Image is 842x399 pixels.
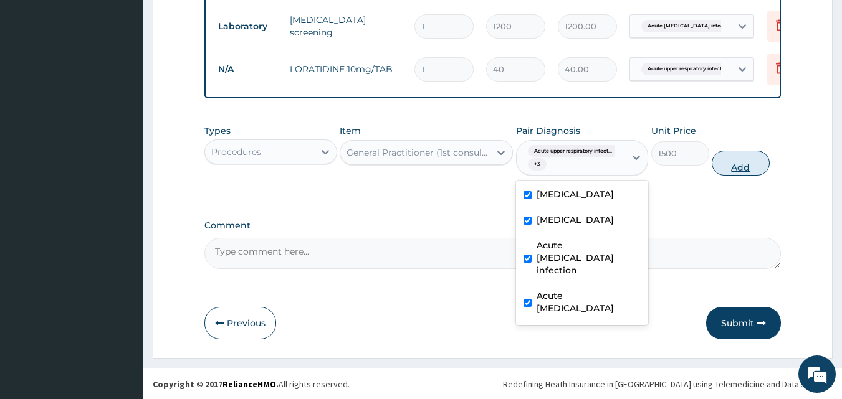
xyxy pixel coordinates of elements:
strong: Copyright © 2017 . [153,378,279,390]
button: Add [712,151,770,176]
div: Redefining Heath Insurance in [GEOGRAPHIC_DATA] using Telemedicine and Data Science! [503,378,833,390]
label: Comment [204,220,782,231]
div: Procedures [211,146,261,158]
label: Item [340,124,361,137]
span: + 3 [528,158,547,171]
span: Acute upper respiratory infect... [641,63,732,75]
a: RelianceHMO [222,378,276,390]
textarea: Type your message and hit 'Enter' [6,266,237,310]
td: LORATIDINE 10mg/TAB [284,57,408,82]
button: Submit [706,307,781,339]
img: d_794563401_company_1708531726252_794563401 [23,62,50,93]
label: Pair Diagnosis [516,124,580,137]
label: Types [204,126,231,136]
label: Acute [MEDICAL_DATA] [537,289,641,314]
button: Previous [204,307,276,339]
label: Unit Price [651,124,696,137]
span: Acute upper respiratory infect... [528,145,618,157]
div: Minimize live chat window [204,6,234,36]
td: [MEDICAL_DATA] screening [284,7,408,45]
span: We're online! [72,120,172,246]
label: Acute [MEDICAL_DATA] infection [537,239,641,276]
div: Chat with us now [65,70,209,86]
label: [MEDICAL_DATA] [537,188,614,200]
label: [MEDICAL_DATA] [537,214,614,226]
td: N/A [212,58,284,81]
span: Acute [MEDICAL_DATA] infection [641,20,739,32]
td: Laboratory [212,15,284,38]
div: General Practitioner (1st consultation) [347,146,491,159]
